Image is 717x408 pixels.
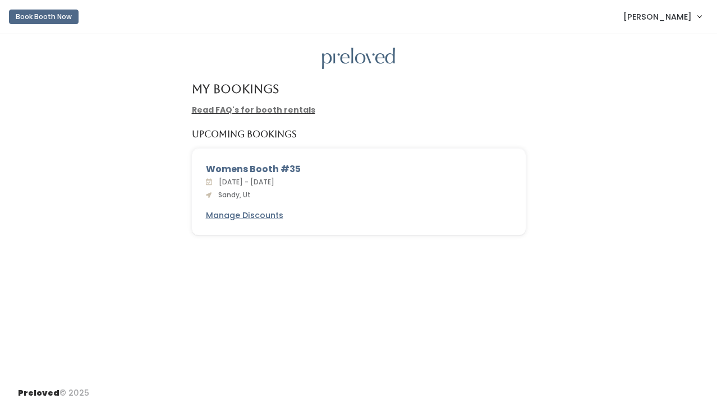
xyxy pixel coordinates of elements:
a: Manage Discounts [206,210,283,221]
a: [PERSON_NAME] [612,4,713,29]
u: Manage Discounts [206,210,283,221]
div: © 2025 [18,378,89,399]
h5: Upcoming Bookings [192,129,297,140]
a: Read FAQ's for booth rentals [192,104,315,115]
span: Preloved [18,387,59,398]
div: Womens Booth #35 [206,163,512,176]
span: [DATE] - [DATE] [214,177,274,187]
h4: My Bookings [192,82,279,95]
span: Sandy, Ut [214,190,251,200]
a: Book Booth Now [9,4,79,29]
button: Book Booth Now [9,10,79,24]
img: preloved logo [322,48,395,69]
span: [PERSON_NAME] [623,11,692,23]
